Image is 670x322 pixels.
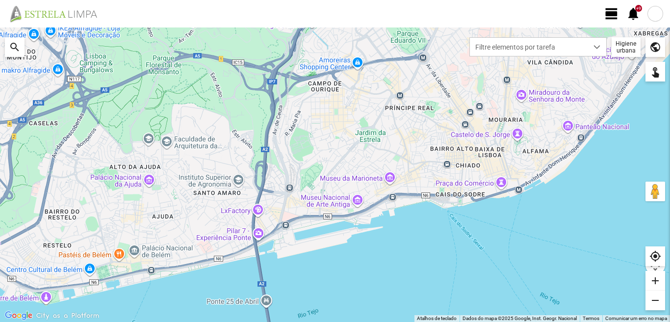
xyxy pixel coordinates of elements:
span: Dados do mapa ©2025 Google, Inst. Geogr. Nacional [463,316,577,321]
div: remove [645,291,665,310]
span: notifications [626,6,641,21]
button: Arraste o Pegman para o mapa para abrir o Street View [645,182,665,201]
div: dropdown trigger [588,38,607,56]
span: view_day [604,6,619,21]
div: Higiene urbana [612,37,641,57]
span: Filtre elementos por tarefa [470,38,588,56]
a: Comunicar um erro no mapa [605,316,667,321]
button: Atalhos de teclado [417,315,457,322]
div: search [5,37,25,57]
img: file [7,5,108,23]
div: touch_app [645,62,665,81]
img: Google [2,309,35,322]
a: Termos [583,316,599,321]
div: public [645,37,665,57]
div: add [645,271,665,291]
div: +9 [635,5,642,12]
div: my_location [645,246,665,266]
a: Abrir esta área no Google Maps (abre uma nova janela) [2,309,35,322]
